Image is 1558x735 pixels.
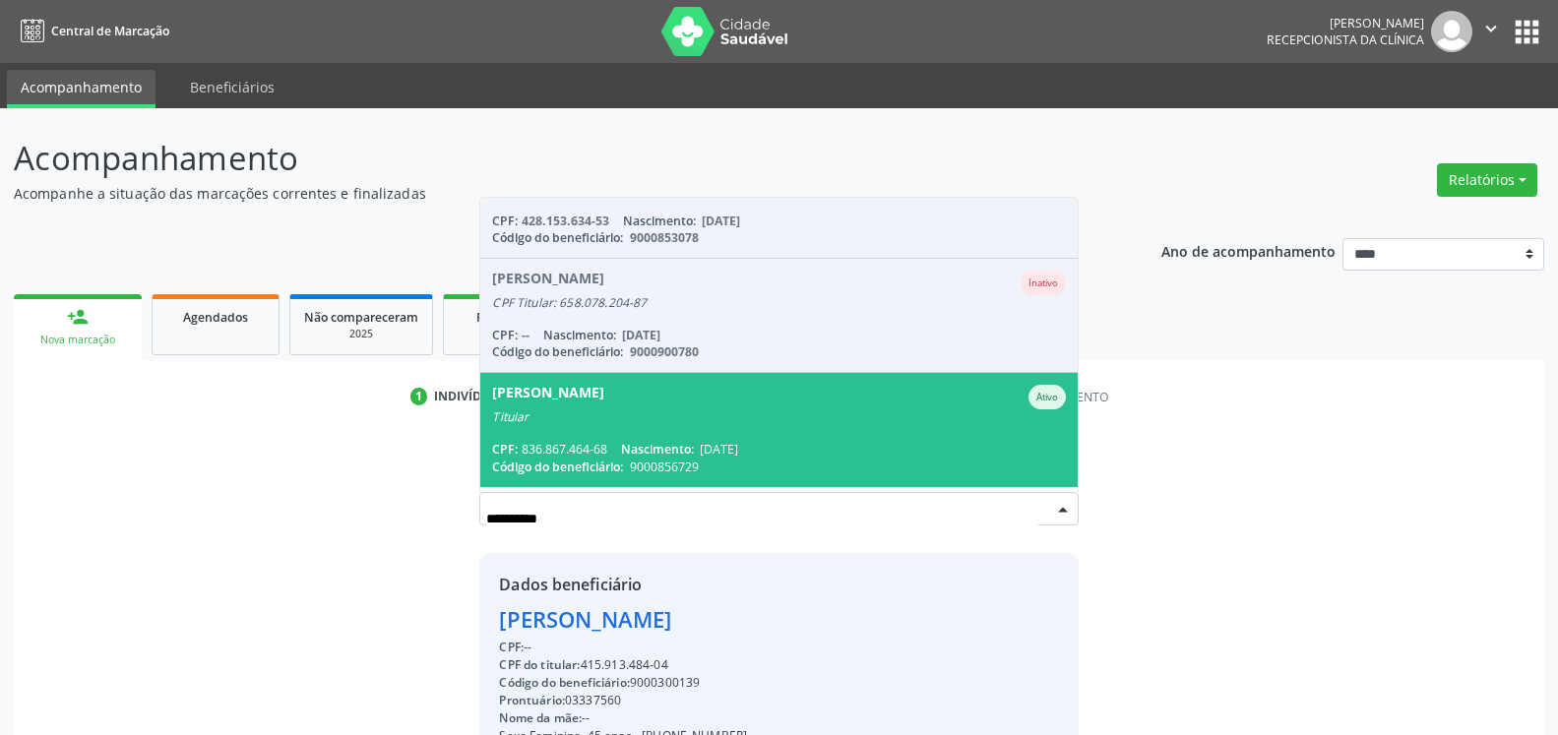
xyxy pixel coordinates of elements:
span: 9000856729 [630,459,699,475]
div: 836.867.464-68 [492,441,1065,458]
span: Prontuário: [499,692,565,708]
div: 2025 [458,327,556,341]
i:  [1480,18,1502,39]
span: CPF: [492,441,518,458]
span: Código do beneficiário: [499,674,629,691]
span: CPF: [499,639,524,655]
img: img [1431,11,1472,52]
div: 2025 [304,327,418,341]
span: Nascimento: [621,441,694,458]
p: Ano de acompanhamento [1161,238,1336,263]
p: Acompanhe a situação das marcações correntes e finalizadas [14,183,1086,204]
div: -- [499,709,782,727]
div: Indivíduo [434,388,500,405]
button: Relatórios [1437,163,1537,197]
span: Recepcionista da clínica [1267,31,1424,48]
div: 9000300139 [499,674,782,692]
span: Código do beneficiário: [492,459,623,475]
p: Acompanhamento [14,134,1086,183]
small: Ativo [1036,391,1058,403]
div: Dados beneficiário [499,573,782,596]
div: Titular [492,409,1065,425]
a: Acompanhamento [7,70,156,108]
div: person_add [67,306,89,328]
span: Resolvidos [476,309,537,326]
div: [PERSON_NAME] [1267,15,1424,31]
span: Central de Marcação [51,23,169,39]
span: [DATE] [700,441,738,458]
span: Não compareceram [304,309,418,326]
div: 1 [410,388,428,405]
div: [PERSON_NAME] [492,385,604,409]
button: apps [1510,15,1544,49]
a: Beneficiários [176,70,288,104]
a: Central de Marcação [14,15,169,47]
div: 03337560 [499,692,782,709]
div: 415.913.484-04 [499,656,782,674]
div: Nova marcação [28,333,128,347]
span: Agendados [183,309,248,326]
div: [PERSON_NAME] [499,603,782,636]
div: -- [499,639,782,656]
button:  [1472,11,1510,52]
span: CPF do titular: [499,656,580,673]
span: Nome da mãe: [499,709,582,726]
